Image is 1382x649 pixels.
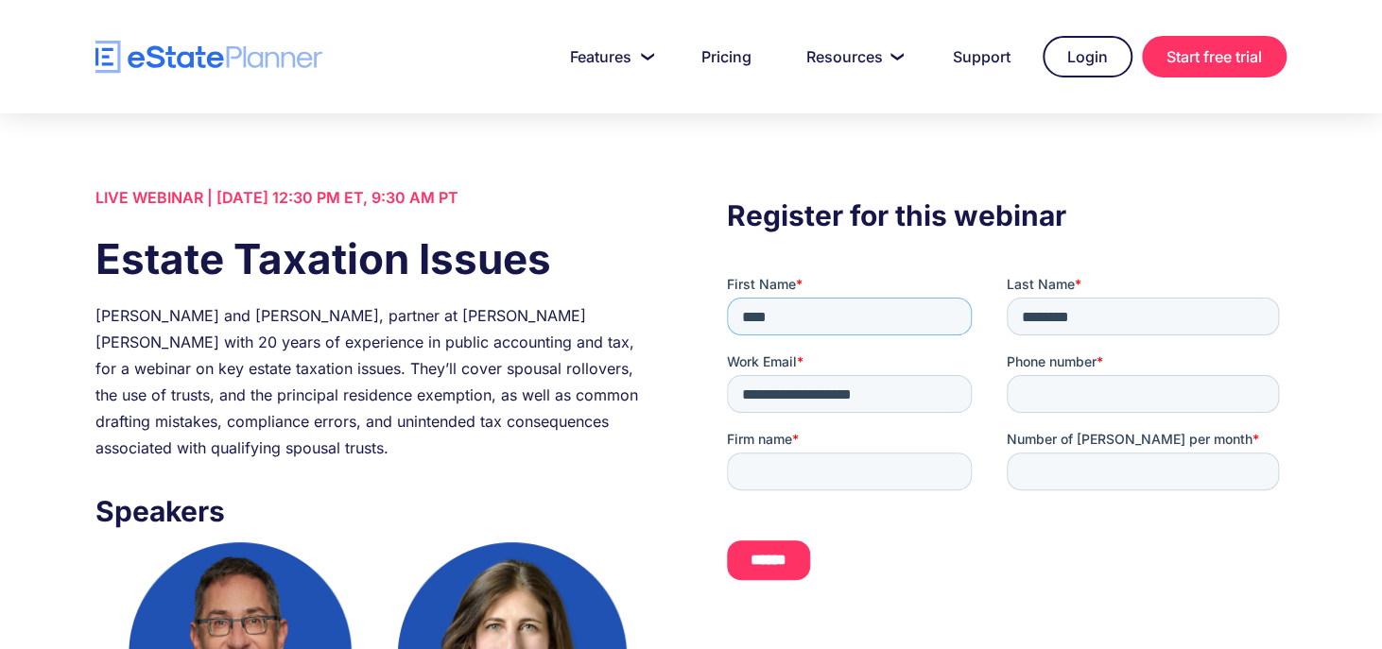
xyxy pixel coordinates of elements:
[727,275,1287,596] iframe: Form 0
[1043,36,1132,77] a: Login
[95,41,322,74] a: home
[679,38,774,76] a: Pricing
[95,489,655,533] h3: Speakers
[1142,36,1287,77] a: Start free trial
[727,194,1287,237] h3: Register for this webinar
[930,38,1033,76] a: Support
[95,302,655,461] div: [PERSON_NAME] and [PERSON_NAME], partner at [PERSON_NAME] [PERSON_NAME] with 20 years of experien...
[547,38,669,76] a: Features
[784,38,921,76] a: Resources
[95,184,655,211] div: LIVE WEBINAR | [DATE] 12:30 PM ET, 9:30 AM PT
[95,230,655,288] h1: Estate Taxation Issues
